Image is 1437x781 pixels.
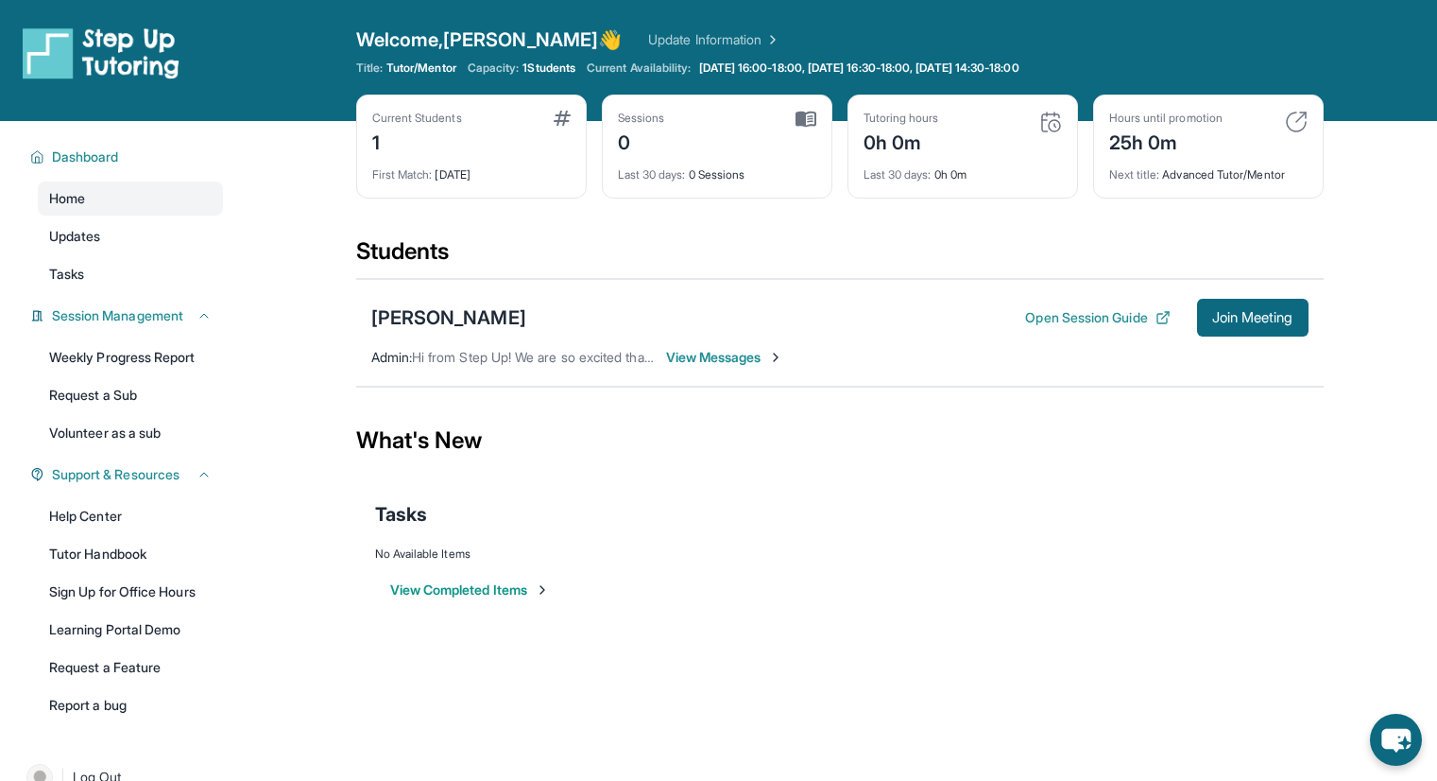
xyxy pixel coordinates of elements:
[1197,299,1309,337] button: Join Meeting
[618,156,816,182] div: 0 Sessions
[356,399,1324,482] div: What's New
[38,340,223,374] a: Weekly Progress Report
[554,111,571,126] img: card
[356,26,623,53] span: Welcome, [PERSON_NAME] 👋
[375,501,427,528] span: Tasks
[52,465,180,484] span: Support & Resources
[38,499,223,533] a: Help Center
[38,257,223,291] a: Tasks
[372,167,433,182] span: First Match :
[38,651,223,685] a: Request a Feature
[372,111,462,126] div: Current Students
[666,348,784,367] span: View Messages
[648,30,780,49] a: Update Information
[371,304,526,331] div: [PERSON_NAME]
[1109,167,1160,182] span: Next title :
[372,126,462,156] div: 1
[1025,308,1170,327] button: Open Session Guide
[44,148,212,166] button: Dashboard
[38,613,223,647] a: Learning Portal Demo
[52,148,119,166] span: Dashboard
[356,236,1324,278] div: Students
[795,111,816,128] img: card
[23,26,180,79] img: logo
[38,688,223,722] a: Report a bug
[38,537,223,571] a: Tutor Handbook
[618,167,686,182] span: Last 30 days :
[1109,126,1223,156] div: 25h 0m
[52,306,183,325] span: Session Management
[1370,714,1422,766] button: chat-button
[44,306,212,325] button: Session Management
[761,30,780,49] img: Chevron Right
[587,61,691,76] span: Current Availability:
[695,61,1023,76] a: [DATE] 16:00-18:00, [DATE] 16:30-18:00, [DATE] 14:30-18:00
[1109,111,1223,126] div: Hours until promotion
[864,111,939,126] div: Tutoring hours
[1212,312,1293,323] span: Join Meeting
[1109,156,1308,182] div: Advanced Tutor/Mentor
[1285,111,1308,133] img: card
[699,61,1019,76] span: [DATE] 16:00-18:00, [DATE] 16:30-18:00, [DATE] 14:30-18:00
[618,111,665,126] div: Sessions
[375,547,1305,562] div: No Available Items
[49,265,84,284] span: Tasks
[864,126,939,156] div: 0h 0m
[864,167,932,182] span: Last 30 days :
[1039,111,1062,133] img: card
[522,61,575,76] span: 1 Students
[38,575,223,609] a: Sign Up for Office Hours
[356,61,383,76] span: Title:
[44,465,212,484] button: Support & Resources
[618,126,665,156] div: 0
[38,416,223,450] a: Volunteer as a sub
[386,61,456,76] span: Tutor/Mentor
[38,219,223,253] a: Updates
[372,156,571,182] div: [DATE]
[390,581,550,599] button: View Completed Items
[38,378,223,412] a: Request a Sub
[864,156,1062,182] div: 0h 0m
[49,189,85,208] span: Home
[468,61,520,76] span: Capacity:
[371,349,412,365] span: Admin :
[49,227,101,246] span: Updates
[38,182,223,216] a: Home
[768,350,783,365] img: Chevron-Right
